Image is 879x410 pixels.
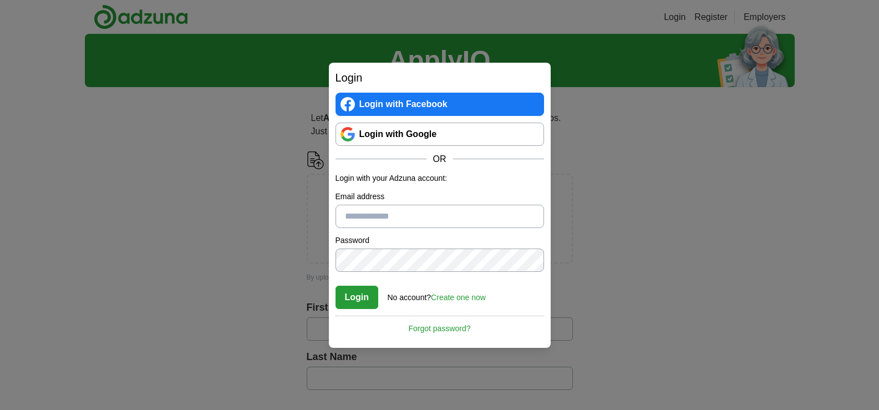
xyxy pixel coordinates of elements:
button: Login [336,286,379,309]
label: Email address [336,191,544,203]
div: No account? [388,285,486,303]
a: Create one now [431,293,486,302]
span: OR [426,153,453,166]
a: Login with Google [336,123,544,146]
h2: Login [336,69,544,86]
label: Password [336,235,544,246]
a: Login with Facebook [336,93,544,116]
p: Login with your Adzuna account: [336,173,544,184]
a: Forgot password? [336,316,544,335]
